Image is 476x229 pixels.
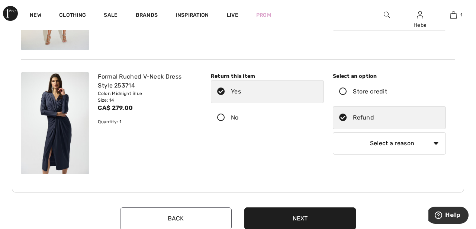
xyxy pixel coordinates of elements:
[211,106,324,129] label: No
[211,72,324,80] div: Return this item
[104,12,118,20] a: Sale
[404,21,437,29] div: Heba
[211,80,324,103] label: Yes
[437,10,470,19] a: 1
[59,12,86,20] a: Clothing
[417,10,423,19] img: My Info
[353,113,374,122] div: Refund
[30,12,41,20] a: New
[176,12,209,20] span: Inspiration
[98,72,197,90] div: Formal Ruched V-Neck Dress Style 253714
[384,10,390,19] img: search the website
[98,118,197,125] div: Quantity: 1
[136,12,158,20] a: Brands
[21,72,89,174] img: joseph-ribkoff-dresses-jumpsuits-midnight-blue_253714a_1_8784_search.jpg
[353,87,387,96] div: Store credit
[460,12,462,18] span: 1
[3,6,18,21] img: 1ère Avenue
[428,207,469,225] iframe: Opens a widget where you can find more information
[256,11,271,19] a: Prom
[333,72,446,80] div: Select an option
[98,97,197,104] div: Size: 14
[98,104,197,112] div: CA$ 279.00
[450,10,457,19] img: My Bag
[227,11,238,19] a: Live
[98,90,197,97] div: Color: Midnight Blue
[417,11,423,18] a: Sign In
